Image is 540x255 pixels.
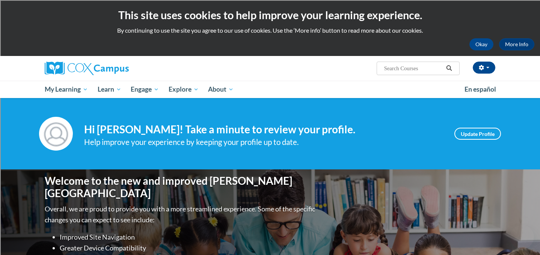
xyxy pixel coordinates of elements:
[164,81,204,98] a: Explore
[33,81,507,98] div: Main menu
[204,81,239,98] a: About
[45,62,129,75] img: Cox Campus
[169,85,199,94] span: Explore
[208,85,234,94] span: About
[40,81,93,98] a: My Learning
[465,85,496,93] span: En español
[131,85,159,94] span: Engage
[45,62,187,75] a: Cox Campus
[98,85,121,94] span: Learn
[443,64,455,73] button: Search
[473,62,495,74] button: Account Settings
[460,81,501,97] a: En español
[93,81,126,98] a: Learn
[45,85,88,94] span: My Learning
[510,225,534,249] iframe: Button to launch messaging window
[383,64,443,73] input: Search Courses
[126,81,164,98] a: Engage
